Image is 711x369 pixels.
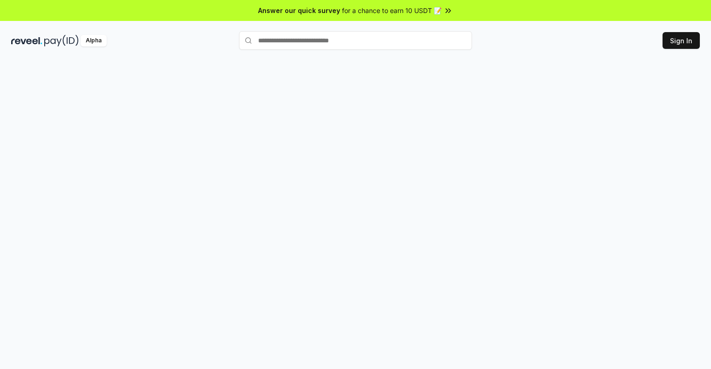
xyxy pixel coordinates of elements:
[663,32,700,49] button: Sign In
[342,6,442,15] span: for a chance to earn 10 USDT 📝
[11,35,42,47] img: reveel_dark
[258,6,340,15] span: Answer our quick survey
[81,35,107,47] div: Alpha
[44,35,79,47] img: pay_id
